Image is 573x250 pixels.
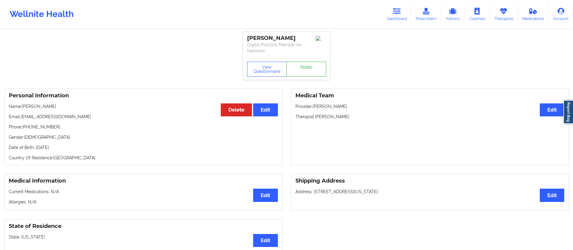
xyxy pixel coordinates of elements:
img: Image%2Fplaceholer-image.png [316,36,326,41]
a: Therapists [490,4,518,24]
p: Phone: [PHONE_NUMBER] [9,124,278,130]
a: Coaches [465,4,490,24]
div: [PERSON_NAME] [247,35,326,42]
p: Gender: [DEMOGRAPHIC_DATA] [9,134,278,140]
a: Medications [518,4,549,24]
button: Edit [253,234,278,247]
p: Therapist: [PERSON_NAME] [295,114,565,120]
a: Prescribers [411,4,441,24]
a: Admins [441,4,465,24]
p: Provider: [PERSON_NAME] [295,103,565,109]
button: View Questionnaire [247,62,287,77]
h3: Personal Information [9,92,278,99]
a: Account [549,4,573,24]
p: Digital Practice Member (In-Network) [247,42,326,54]
a: Report Bug [563,100,573,124]
h3: Shipping Address [295,177,565,184]
button: Edit [540,189,564,202]
h3: Medical Information [9,177,278,184]
p: Email: [EMAIL_ADDRESS][DOMAIN_NAME] [9,114,278,120]
p: Address: [STREET_ADDRESS][US_STATE] [295,189,565,195]
p: Name: [PERSON_NAME] [9,103,278,109]
button: Edit [253,103,278,116]
p: Current Medications: N/A [9,189,278,195]
p: Date of Birth: [DATE] [9,144,278,151]
button: Edit [540,103,564,116]
p: Allergies: N/A [9,199,278,205]
h3: State of Residence [9,223,278,230]
p: Country Of Residence: [GEOGRAPHIC_DATA] [9,155,278,161]
a: Notes [286,62,326,77]
p: State: [US_STATE] [9,234,278,240]
h3: Medical Team [295,92,565,99]
button: Edit [253,189,278,202]
button: Delete [221,103,252,116]
a: Dashboard [382,4,411,24]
